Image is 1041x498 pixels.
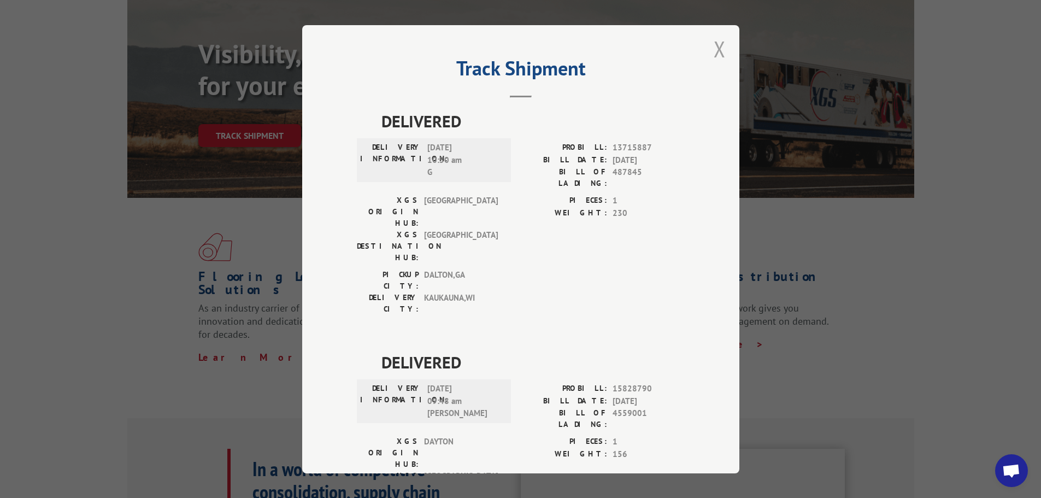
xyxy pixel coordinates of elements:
label: PIECES: [521,436,607,448]
label: PROBILL: [521,142,607,154]
span: [DATE] [613,154,685,166]
span: 1 [613,195,685,207]
button: Close modal [714,34,726,63]
span: 156 [613,448,685,460]
h2: Track Shipment [357,61,685,81]
span: [GEOGRAPHIC_DATA] [424,195,498,229]
span: [GEOGRAPHIC_DATA] [424,229,498,263]
div: Open chat [995,454,1028,487]
span: KAUKAUNA , WI [424,292,498,315]
span: 4559001 [613,407,685,430]
label: WEIGHT: [521,207,607,219]
label: DELIVERY CITY: [357,292,419,315]
span: DALTON , GA [424,269,498,292]
label: BILL OF LADING: [521,407,607,430]
label: BILL OF LADING: [521,166,607,189]
span: DELIVERED [381,350,685,374]
span: DELIVERED [381,109,685,133]
span: [DATE] [613,395,685,407]
label: DELIVERY INFORMATION: [360,142,422,179]
span: 13715887 [613,142,685,154]
span: 230 [613,207,685,219]
label: BILL DATE: [521,154,607,166]
label: WEIGHT: [521,448,607,460]
label: BILL DATE: [521,395,607,407]
label: DELIVERY INFORMATION: [360,383,422,420]
span: 1 [613,436,685,448]
label: PROBILL: [521,383,607,395]
label: PICKUP CITY: [357,269,419,292]
span: [DATE] 10:50 am G [427,142,501,179]
label: XGS DESTINATION HUB: [357,229,419,263]
span: 15828790 [613,383,685,395]
label: XGS ORIGIN HUB: [357,436,419,470]
label: PIECES: [521,195,607,207]
span: [DATE] 09:48 am [PERSON_NAME] [427,383,501,420]
span: DAYTON [424,436,498,470]
label: XGS ORIGIN HUB: [357,195,419,229]
span: 487845 [613,166,685,189]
